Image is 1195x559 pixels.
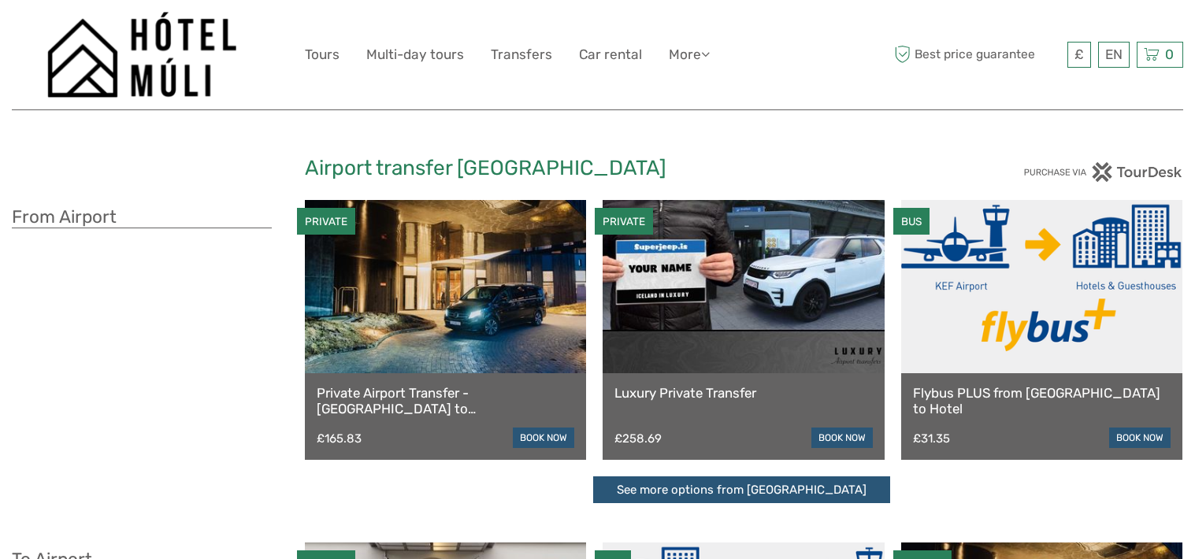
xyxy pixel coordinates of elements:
[1109,428,1171,448] a: book now
[47,12,237,98] img: 1276-09780d38-f550-4f2e-b773-0f2717b8e24e_logo_big.png
[1163,46,1176,62] span: 0
[305,43,340,66] a: Tours
[491,43,552,66] a: Transfers
[614,385,872,401] a: Luxury Private Transfer
[595,208,653,235] div: PRIVATE
[811,428,873,448] a: book now
[593,476,890,504] a: See more options from [GEOGRAPHIC_DATA]
[317,385,574,417] a: Private Airport Transfer - [GEOGRAPHIC_DATA] to [GEOGRAPHIC_DATA]
[1023,162,1183,182] img: PurchaseViaTourDesk.png
[890,42,1063,68] span: Best price guarantee
[366,43,464,66] a: Multi-day tours
[12,206,272,228] h3: From Airport
[513,428,574,448] a: book now
[893,208,930,235] div: BUS
[913,385,1171,417] a: Flybus PLUS from [GEOGRAPHIC_DATA] to Hotel
[614,431,662,446] div: £258.69
[1074,46,1084,62] span: £
[913,431,950,446] div: £31.35
[1098,42,1130,68] div: EN
[297,208,355,235] div: PRIVATE
[317,431,362,446] div: £165.83
[579,43,642,66] a: Car rental
[305,156,891,181] h2: Airport transfer [GEOGRAPHIC_DATA]
[669,43,710,66] a: More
